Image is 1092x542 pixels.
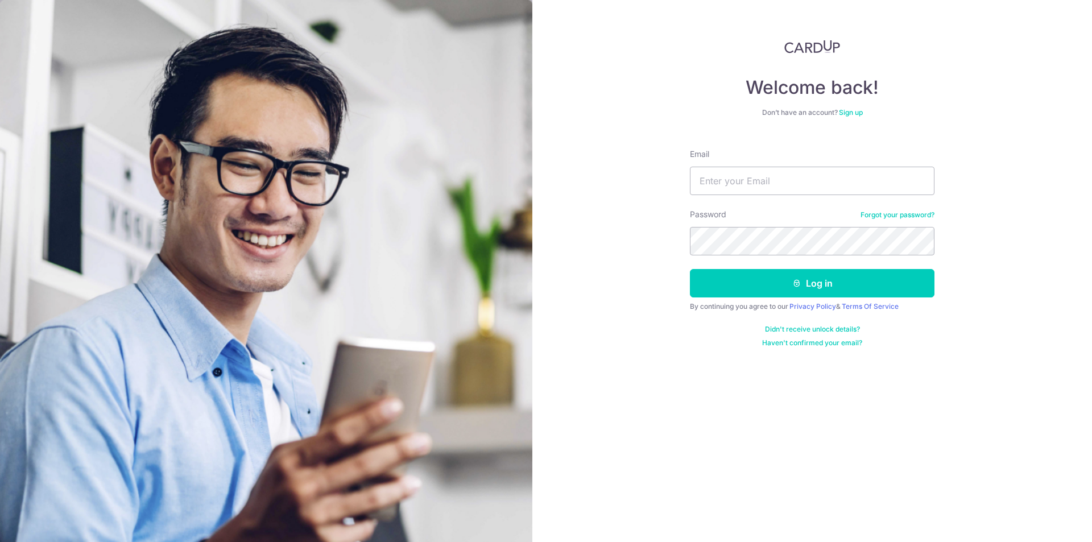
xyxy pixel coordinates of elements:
a: Haven't confirmed your email? [762,338,862,347]
label: Email [690,148,709,160]
a: Privacy Policy [789,302,836,311]
label: Password [690,209,726,220]
a: Terms Of Service [842,302,899,311]
div: Don’t have an account? [690,108,934,117]
h4: Welcome back! [690,76,934,99]
button: Log in [690,269,934,297]
div: By continuing you agree to our & [690,302,934,311]
img: CardUp Logo [784,40,840,53]
a: Forgot your password? [861,210,934,220]
a: Sign up [839,108,863,117]
a: Didn't receive unlock details? [765,325,860,334]
input: Enter your Email [690,167,934,195]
